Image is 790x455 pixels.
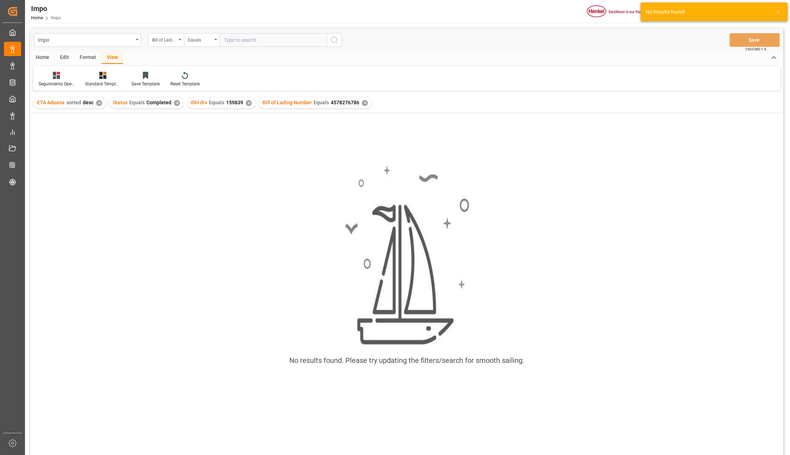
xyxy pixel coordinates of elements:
input: Type to search [220,33,327,47]
div: Reset Template [170,81,200,87]
img: smooth_sailing.jpeg [344,165,469,347]
button: Save [730,33,780,47]
div: Impo [38,35,133,44]
span: ETA Aduana [37,100,65,105]
span: 4578276786 [331,100,359,105]
span: desc [83,100,94,105]
div: No Results found! [646,8,769,16]
span: Equals [209,100,224,105]
span: Bill of Lading Number [262,100,312,105]
div: View [101,52,123,64]
button: search button [327,33,342,47]
div: Format [74,52,101,64]
span: Status [113,100,127,105]
div: Bill of Lading Number [152,35,176,43]
div: Equals [188,35,212,43]
div: Standard Templates [85,81,121,87]
div: ✕ [246,100,252,106]
span: Completed [146,100,171,105]
div: No results found. Please try updating the filters/search for smooth sailing. [289,355,524,366]
button: open menu [184,33,220,47]
span: 159839 [226,100,243,105]
button: open menu [148,33,184,47]
div: Seguimiento Operativo [39,81,74,87]
span: sorted [66,100,81,105]
div: Save Template [131,81,160,87]
div: ✕ [96,100,102,106]
button: open menu [34,33,141,47]
a: Home [31,15,43,20]
span: IDH drv [191,100,207,105]
div: Impo [31,3,61,14]
img: Henkel%20logo.jpg_1689854090.jpg [587,5,647,18]
div: Home [30,52,55,64]
div: ✕ [174,100,180,106]
span: Ctrl/CMD + S [745,46,766,52]
span: Equals [129,100,145,105]
div: ✕ [362,100,368,106]
div: Edit [55,52,74,64]
span: Equals [314,100,329,105]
